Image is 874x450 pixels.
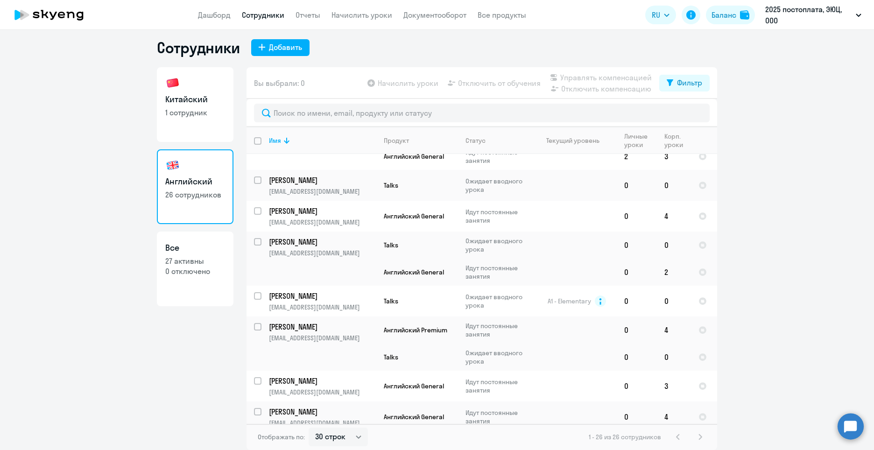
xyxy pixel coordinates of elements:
a: Сотрудники [242,10,284,20]
img: chinese [165,76,180,91]
div: Личные уроки [624,132,656,149]
p: 0 отключено [165,266,225,276]
h3: Китайский [165,93,225,105]
p: Ожидает вводного урока [465,293,529,309]
div: Фильтр [677,77,702,88]
td: 0 [617,401,657,432]
p: 26 сотрудников [165,190,225,200]
td: 4 [657,401,691,432]
div: Имя [269,136,376,145]
td: 4 [657,201,691,232]
button: RU [645,6,676,24]
p: Идут постоянные занятия [465,208,529,225]
td: 0 [617,316,657,344]
a: [PERSON_NAME] [269,407,376,417]
p: [EMAIL_ADDRESS][DOMAIN_NAME] [269,388,376,396]
td: 4 [657,316,691,344]
td: 0 [617,259,657,286]
a: Все27 активны0 отключено [157,232,233,306]
span: Отображать по: [258,433,305,441]
div: Корп. уроки [664,132,691,149]
a: [PERSON_NAME] [269,291,376,301]
p: Идут постоянные занятия [465,322,529,338]
button: Фильтр [659,75,710,91]
span: RU [652,9,660,21]
img: balance [740,10,749,20]
td: 0 [617,232,657,259]
p: [EMAIL_ADDRESS][DOMAIN_NAME] [269,334,376,342]
p: [EMAIL_ADDRESS][DOMAIN_NAME] [269,218,376,226]
td: 0 [657,286,691,316]
p: [PERSON_NAME] [269,376,374,386]
span: Английский General [384,268,444,276]
td: 0 [617,371,657,401]
td: 0 [617,286,657,316]
a: [PERSON_NAME] [269,376,376,386]
td: 2 [617,143,657,170]
p: Идут постоянные занятия [465,148,529,165]
p: [PERSON_NAME] [269,407,374,417]
h3: Английский [165,176,225,188]
button: Добавить [251,39,310,56]
a: [PERSON_NAME] [269,237,376,247]
td: 0 [617,170,657,201]
p: Ожидает вводного урока [465,177,529,194]
h1: Сотрудники [157,38,240,57]
a: [PERSON_NAME] [269,175,376,185]
div: Баланс [712,9,736,21]
p: [EMAIL_ADDRESS][DOMAIN_NAME] [269,303,376,311]
p: [EMAIL_ADDRESS][DOMAIN_NAME] [269,249,376,257]
p: 27 активны [165,256,225,266]
a: [PERSON_NAME] [269,322,376,332]
a: [PERSON_NAME] [269,206,376,216]
span: Английский General [384,413,444,421]
span: Talks [384,241,398,249]
p: 2025 постоплата, ЭЮЦ, ООО [765,4,852,26]
a: Отчеты [296,10,320,20]
p: Идут постоянные занятия [465,264,529,281]
td: 3 [657,143,691,170]
span: Английский General [384,152,444,161]
div: Продукт [384,136,409,145]
td: 0 [617,344,657,371]
a: Дашборд [198,10,231,20]
p: 1 сотрудник [165,107,225,118]
a: Все продукты [478,10,526,20]
p: Идут постоянные занятия [465,408,529,425]
span: Talks [384,181,398,190]
p: Идут постоянные занятия [465,378,529,394]
span: Вы выбрали: 0 [254,77,305,89]
div: Добавить [269,42,302,53]
div: Текущий уровень [537,136,616,145]
p: Ожидает вводного урока [465,237,529,253]
td: 2 [657,259,691,286]
div: Текущий уровень [546,136,599,145]
button: Балансbalance [706,6,755,24]
span: Английский General [384,382,444,390]
p: [PERSON_NAME] [269,322,374,332]
h3: Все [165,242,225,254]
td: 0 [657,344,691,371]
span: Talks [384,353,398,361]
img: english [165,158,180,173]
span: 1 - 26 из 26 сотрудников [589,433,661,441]
p: [EMAIL_ADDRESS][DOMAIN_NAME] [269,419,376,427]
a: Начислить уроки [331,10,392,20]
a: Английский26 сотрудников [157,149,233,224]
span: Английский Premium [384,326,447,334]
td: 0 [617,201,657,232]
div: Статус [465,136,486,145]
p: [EMAIL_ADDRESS][DOMAIN_NAME] [269,187,376,196]
p: [PERSON_NAME] [269,291,374,301]
input: Поиск по имени, email, продукту или статусу [254,104,710,122]
td: 3 [657,371,691,401]
p: [PERSON_NAME] [269,175,374,185]
span: Talks [384,297,398,305]
td: 0 [657,232,691,259]
button: 2025 постоплата, ЭЮЦ, ООО [761,4,866,26]
span: A1 - Elementary [548,297,591,305]
a: Документооборот [403,10,466,20]
p: Ожидает вводного урока [465,349,529,366]
div: Имя [269,136,281,145]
